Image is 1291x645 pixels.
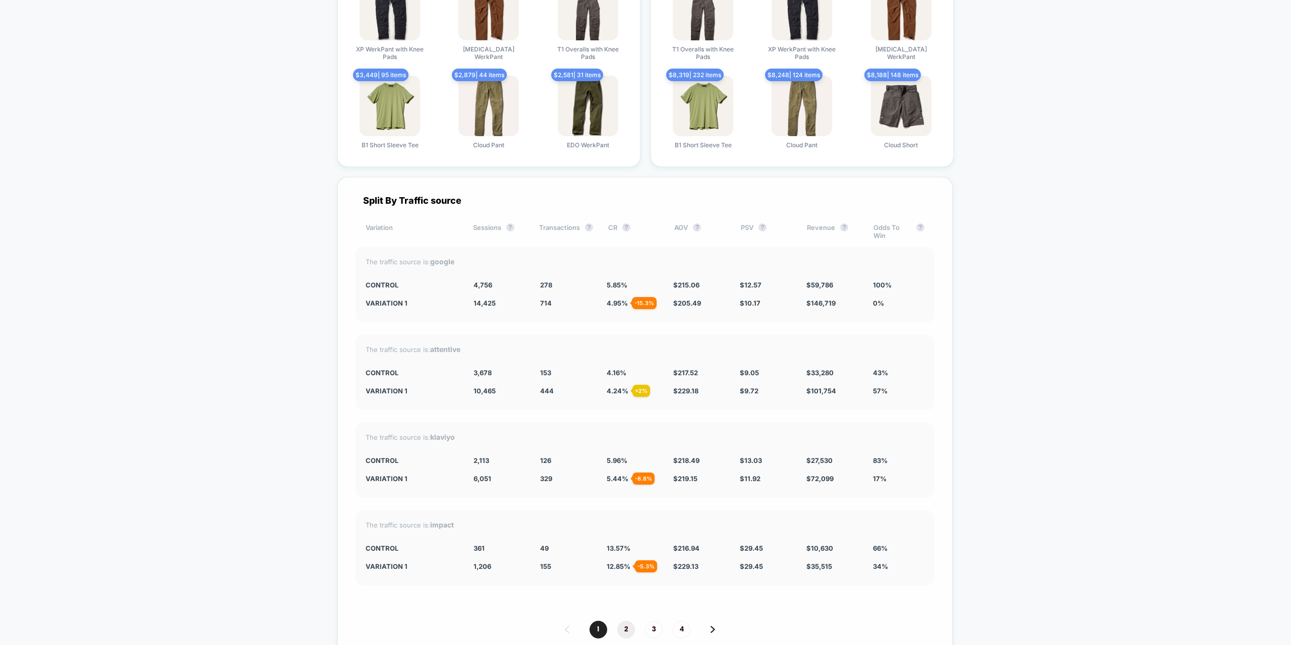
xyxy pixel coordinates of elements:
[806,387,836,395] span: $ 101,754
[635,560,657,572] div: - 5.3 %
[607,544,630,552] span: 13.57 %
[873,475,924,483] div: 17%
[765,69,823,81] span: $ 8,248 | 124 items
[366,520,924,529] div: The traffic source is:
[366,475,458,483] div: Variation 1
[366,433,924,441] div: The traffic source is:
[366,345,924,354] div: The traffic source is:
[540,562,551,570] span: 155
[567,141,609,149] span: EDO WerkPant
[474,562,491,570] span: 1,206
[360,76,420,136] img: produt
[673,544,699,552] span: $ 216.94
[740,562,763,570] span: $ 29.45
[673,369,698,377] span: $ 217.52
[806,456,833,464] span: $ 27,530
[873,387,924,395] div: 57%
[540,475,552,483] span: 329
[740,369,759,377] span: $ 9.05
[645,621,663,638] span: 3
[590,621,607,638] span: 1
[366,281,458,289] div: CONTROL
[366,562,458,570] div: Variation 1
[607,281,627,289] span: 5.85 %
[366,257,924,266] div: The traffic source is:
[758,223,767,231] button: ?
[366,223,458,240] div: Variation
[674,223,725,240] div: AOV
[741,223,792,240] div: PSV
[585,223,593,231] button: ?
[673,475,697,483] span: $ 219.15
[558,76,618,136] img: produt
[873,456,924,464] div: 83%
[740,387,758,395] span: $ 9.72
[806,281,833,289] span: $ 59,786
[474,544,485,552] span: 361
[474,475,491,483] span: 6,051
[916,223,924,231] button: ?
[675,141,732,149] span: B1 Short Sleeve Tee
[786,141,817,149] span: Cloud Pant
[539,223,593,240] div: Transactions
[673,281,699,289] span: $ 215.06
[430,433,455,441] strong: klaviyo
[873,299,924,307] div: 0%
[452,69,507,81] span: $ 2,879 | 44 items
[840,223,848,231] button: ?
[863,45,939,61] span: [MEDICAL_DATA] WerkPant
[632,297,657,309] div: - 15.3 %
[873,544,924,552] div: 66%
[617,621,635,638] span: 2
[673,562,698,570] span: $ 229.13
[451,45,526,61] span: [MEDICAL_DATA] WerkPant
[740,456,762,464] span: $ 13.03
[871,76,931,136] img: produt
[806,562,832,570] span: $ 35,515
[352,45,428,61] span: XP WerkPant with Knee Pads
[711,626,715,633] img: pagination forward
[366,369,458,377] div: CONTROL
[366,387,458,395] div: Variation 1
[806,299,836,307] span: $ 146,719
[540,387,554,395] span: 444
[474,456,489,464] span: 2,113
[807,223,858,240] div: Revenue
[473,141,504,149] span: Cloud Pant
[673,76,733,136] img: produt
[693,223,701,231] button: ?
[873,223,924,240] div: Odds To Win
[474,369,492,377] span: 3,678
[740,299,760,307] span: $ 10.17
[884,141,918,149] span: Cloud Short
[366,456,458,464] div: CONTROL
[607,475,628,483] span: 5.44 %
[607,387,628,395] span: 4.24 %
[772,76,832,136] img: produt
[608,223,659,240] div: CR
[666,69,724,81] span: $ 8,319 | 232 items
[366,544,458,552] div: CONTROL
[474,299,496,307] span: 14,425
[550,45,626,61] span: T1 Overalls with Knee Pads
[430,520,454,529] strong: impact
[540,369,551,377] span: 153
[474,387,496,395] span: 10,465
[607,299,628,307] span: 4.95 %
[353,69,408,81] span: $ 3,449 | 95 items
[740,281,761,289] span: $ 12.57
[607,562,630,570] span: 12.85 %
[540,299,552,307] span: 714
[764,45,840,61] span: XP WerkPant with Knee Pads
[665,45,741,61] span: T1 Overalls with Knee Pads
[864,69,921,81] span: $ 8,188 | 148 items
[430,257,454,266] strong: google
[540,281,552,289] span: 278
[632,385,650,397] div: + 2 %
[356,195,934,206] div: Split By Traffic source
[506,223,514,231] button: ?
[740,475,760,483] span: $ 11.92
[806,544,833,552] span: $ 10,630
[740,544,763,552] span: $ 29.45
[622,223,630,231] button: ?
